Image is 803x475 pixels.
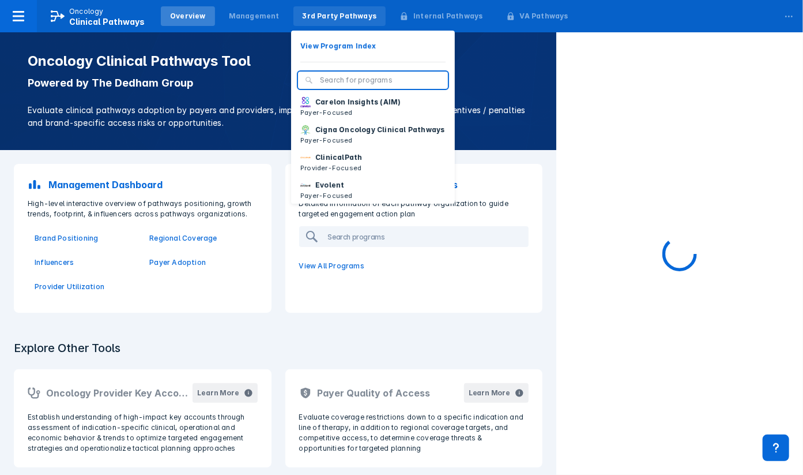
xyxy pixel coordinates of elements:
[149,233,250,244] a: Regional Coverage
[300,190,353,201] p: Payer-Focused
[28,104,529,129] p: Evaluate clinical pathways adoption by payers and providers, implementation sophistication, finan...
[320,75,441,85] input: Search for programs
[300,152,311,163] img: via-oncology.png
[323,227,528,246] input: Search programs
[292,199,536,219] p: Detailed information of each pathway organization to guide targeted engagement action plan
[520,11,568,21] div: VA Pathways
[293,6,386,26] a: 3rd Party Pathways
[291,38,455,55] button: View Program Index
[220,6,289,26] a: Management
[300,97,311,107] img: carelon-insights.png
[197,388,239,398] div: Learn More
[21,171,265,199] a: Management Dashboard
[315,180,344,190] p: Evolent
[300,107,401,118] p: Payer-Focused
[300,180,311,190] img: new-century-health.png
[763,435,789,461] div: Contact Support
[778,2,801,26] div: ...
[299,412,529,454] p: Evaluate coverage restrictions down to a specific indication and line of therapy, in addition to ...
[46,386,193,400] h2: Oncology Provider Key Accounts
[303,11,377,21] div: 3rd Party Pathways
[35,257,135,268] a: Influencers
[315,97,401,107] p: Carelon Insights (AIM)
[28,76,529,90] p: Powered by The Dedham Group
[28,53,529,69] h1: Oncology Clinical Pathways Tool
[318,386,431,400] h2: Payer Quality of Access
[300,135,444,145] p: Payer-Focused
[35,233,135,244] a: Brand Positioning
[170,11,206,21] div: Overview
[315,125,444,135] p: Cigna Oncology Clinical Pathways
[69,17,145,27] span: Clinical Pathways
[69,6,104,17] p: Oncology
[28,412,258,454] p: Establish understanding of high-impact key accounts through assessment of indication-specific cli...
[291,177,455,204] button: EvolentPayer-Focused
[292,254,536,278] a: View All Programs
[300,125,311,135] img: cigna-oncology-clinical-pathways.png
[291,93,455,121] button: Carelon Insights (AIM)Payer-Focused
[300,163,362,173] p: Provider-Focused
[161,6,215,26] a: Overview
[300,41,376,51] p: View Program Index
[291,121,455,149] button: Cigna Oncology Clinical PathwaysPayer-Focused
[413,11,482,21] div: Internal Pathways
[464,383,529,403] button: Learn More
[469,388,510,398] div: Learn More
[35,282,135,292] a: Provider Utilization
[7,334,127,362] h3: Explore Other Tools
[193,383,257,403] button: Learn More
[291,149,455,177] button: ClinicalPathProvider-Focused
[229,11,280,21] div: Management
[149,257,250,268] a: Payer Adoption
[48,178,163,192] p: Management Dashboard
[315,152,362,163] p: ClinicalPath
[21,199,265,219] p: High-level interactive overview of pathways positioning, growth trends, footprint, & influencers ...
